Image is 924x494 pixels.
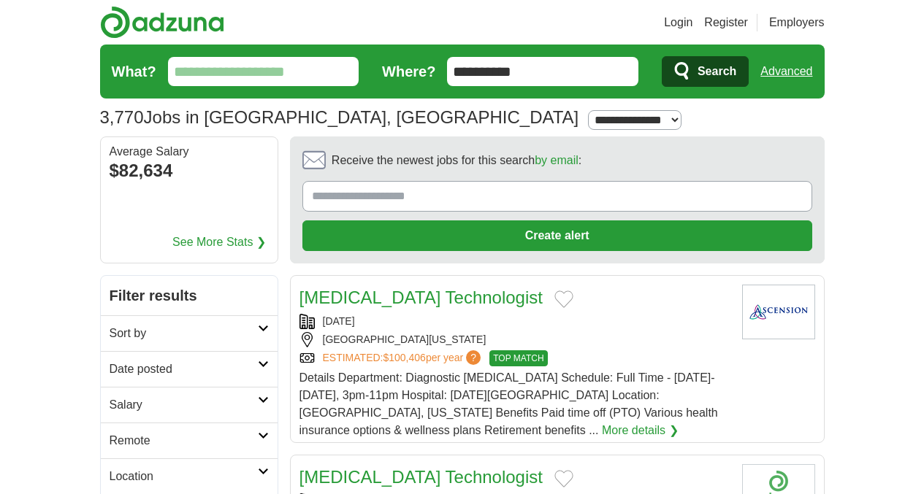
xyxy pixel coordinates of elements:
[554,470,573,487] button: Add to favorite jobs
[323,315,355,327] a: [DATE]
[383,352,425,363] span: $100,406
[602,422,679,439] a: More details ❯
[112,61,156,82] label: What?
[299,287,543,307] a: [MEDICAL_DATA] Technologist
[101,315,278,351] a: Sort by
[110,468,258,485] h2: Location
[664,14,692,31] a: Login
[100,6,224,39] img: Adzuna logo
[110,325,258,342] h2: Sort by
[698,57,736,86] span: Search
[760,57,812,86] a: Advanced
[662,56,749,87] button: Search
[466,350,481,365] span: ?
[101,387,278,422] a: Salary
[299,467,543,487] a: [MEDICAL_DATA] Technologist
[769,14,825,31] a: Employers
[323,350,484,366] a: ESTIMATED:$100,406per year?
[302,220,812,251] button: Create alert
[100,107,579,127] h1: Jobs in [GEOGRAPHIC_DATA], [GEOGRAPHIC_DATA]
[332,152,581,169] span: Receive the newest jobs for this search :
[554,290,573,308] button: Add to favorite jobs
[101,458,278,494] a: Location
[101,351,278,387] a: Date posted
[299,371,718,436] span: Details Department: Diagnostic [MEDICAL_DATA] Schedule: Full Time - [DATE]-[DATE], 3pm-11pm Hospi...
[110,360,258,378] h2: Date posted
[489,350,547,366] span: TOP MATCH
[110,158,269,184] div: $82,634
[299,332,730,347] div: [GEOGRAPHIC_DATA][US_STATE]
[110,146,269,158] div: Average Salary
[101,422,278,458] a: Remote
[100,104,144,131] span: 3,770
[704,14,748,31] a: Register
[101,276,278,315] h2: Filter results
[110,432,258,449] h2: Remote
[172,234,266,251] a: See More Stats ❯
[742,285,815,339] img: Ascension logo
[535,154,579,166] a: by email
[110,396,258,414] h2: Salary
[382,61,435,82] label: Where?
